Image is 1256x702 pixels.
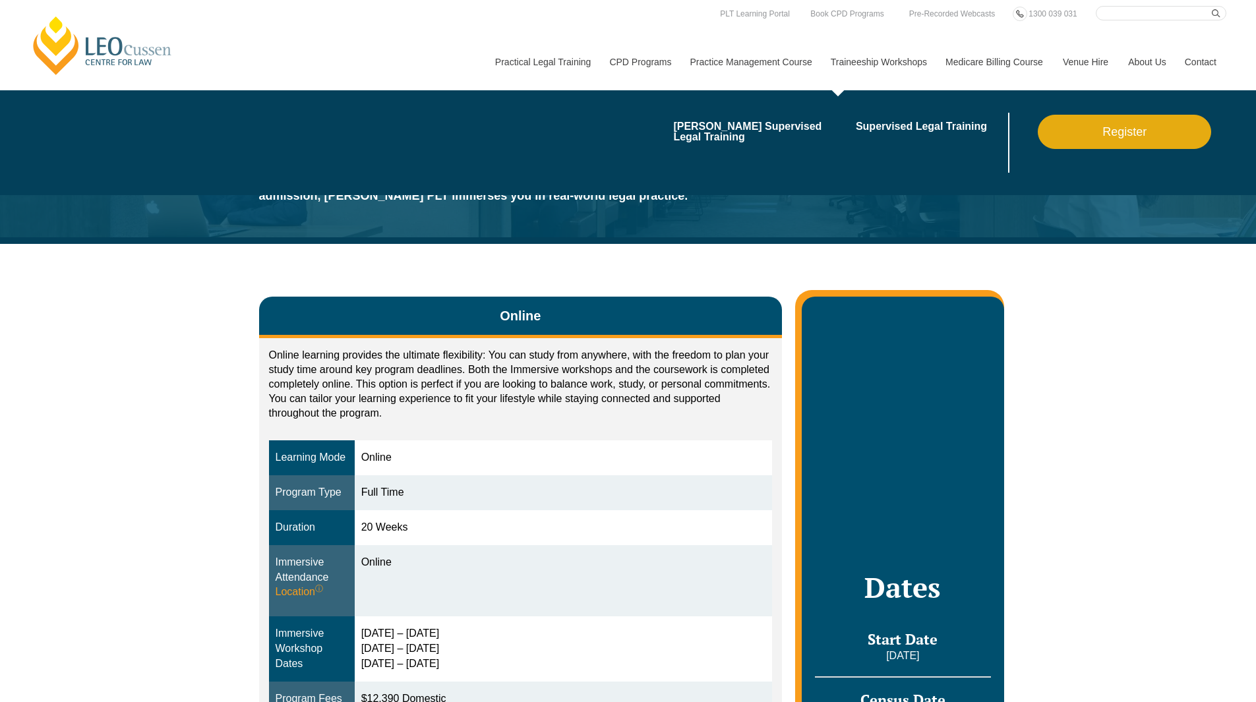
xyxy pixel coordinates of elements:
[821,34,936,90] a: Traineeship Workshops
[1118,34,1175,90] a: About Us
[276,450,348,465] div: Learning Mode
[815,571,990,604] h2: Dates
[276,585,324,600] span: Location
[361,626,766,672] div: [DATE] – [DATE] [DATE] – [DATE] [DATE] – [DATE]
[1038,115,1211,149] a: Register
[856,121,1005,132] a: Supervised Legal Training
[315,584,323,593] sup: ⓘ
[276,485,348,500] div: Program Type
[680,34,821,90] a: Practice Management Course
[361,450,766,465] div: Online
[1175,34,1226,90] a: Contact
[599,34,680,90] a: CPD Programs
[485,34,600,90] a: Practical Legal Training
[673,121,847,142] a: [PERSON_NAME] Supervised Legal Training
[1053,34,1118,90] a: Venue Hire
[1025,7,1080,21] a: 1300 039 031
[276,626,348,672] div: Immersive Workshop Dates
[500,307,541,325] span: Online
[361,485,766,500] div: Full Time
[868,629,938,649] span: Start Date
[815,649,990,663] p: [DATE]
[936,34,1053,90] a: Medicare Billing Course
[807,7,887,21] a: Book CPD Programs
[276,520,348,535] div: Duration
[30,15,175,76] a: [PERSON_NAME] Centre for Law
[361,520,766,535] div: 20 Weeks
[906,7,999,21] a: Pre-Recorded Webcasts
[269,348,773,421] p: Online learning provides the ultimate flexibility: You can study from anywhere, with the freedom ...
[361,555,766,570] div: Online
[276,555,348,600] div: Immersive Attendance
[717,7,793,21] a: PLT Learning Portal
[1029,9,1077,18] span: 1300 039 031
